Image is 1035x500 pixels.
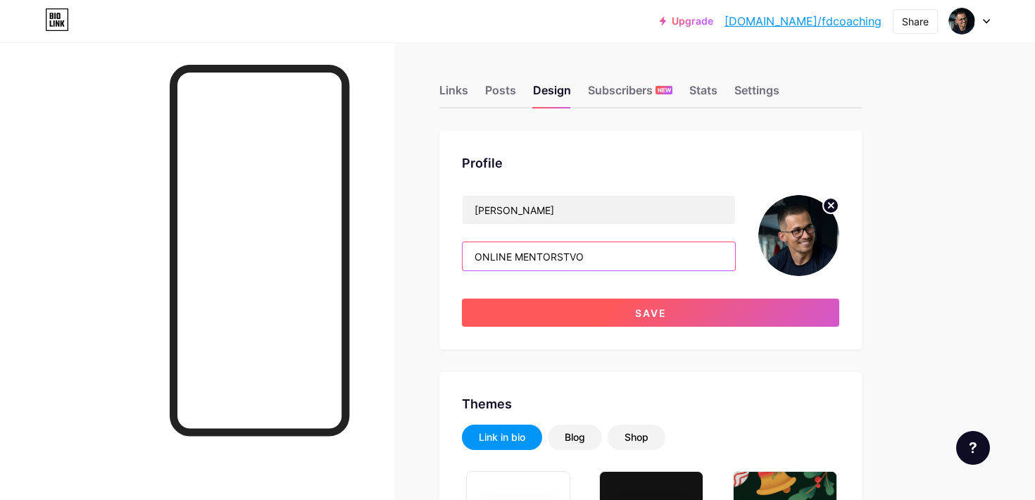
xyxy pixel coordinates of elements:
div: Link in bio [479,430,525,444]
span: NEW [658,86,671,94]
div: Shop [625,430,648,444]
img: h84cgnft [948,8,975,35]
div: Blog [565,430,585,444]
img: h84cgnft [758,195,839,276]
div: Links [439,82,468,107]
div: Design [533,82,571,107]
a: Upgrade [660,15,713,27]
div: Subscribers [588,82,672,107]
a: [DOMAIN_NAME]/fdcoaching [724,13,882,30]
div: Stats [689,82,717,107]
span: Save [635,307,667,319]
div: Profile [462,154,839,173]
div: Themes [462,394,839,413]
button: Save [462,299,839,327]
input: Bio [463,242,735,270]
div: Share [902,14,929,29]
input: Name [463,196,735,224]
div: Settings [734,82,779,107]
div: Posts [485,82,516,107]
